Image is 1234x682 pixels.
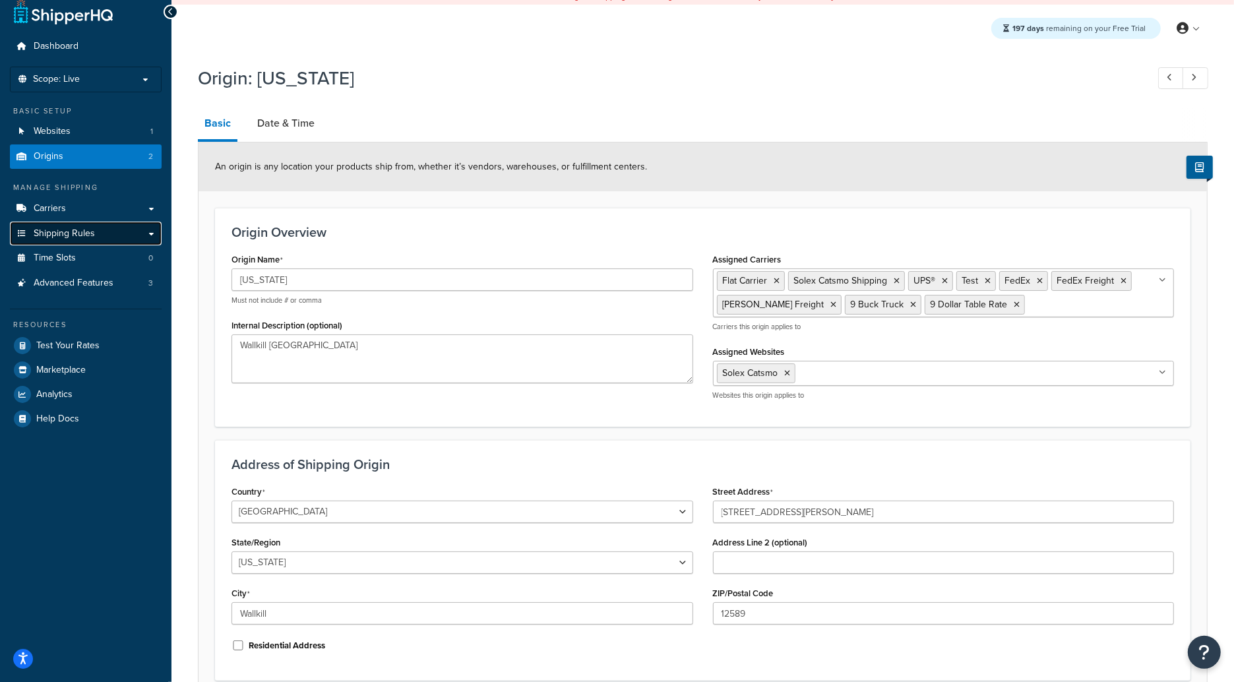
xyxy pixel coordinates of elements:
[10,407,162,431] a: Help Docs
[231,457,1174,472] h3: Address of Shipping Origin
[231,588,250,599] label: City
[10,119,162,144] li: Websites
[713,255,782,264] label: Assigned Carriers
[36,389,73,400] span: Analytics
[231,295,693,305] p: Must not include # or comma
[34,203,66,214] span: Carriers
[713,588,774,598] label: ZIP/Postal Code
[10,246,162,270] li: Time Slots
[713,538,808,547] label: Address Line 2 (optional)
[33,74,80,85] span: Scope: Live
[231,255,283,265] label: Origin Name
[10,144,162,169] a: Origins2
[231,487,265,497] label: Country
[34,151,63,162] span: Origins
[10,144,162,169] li: Origins
[10,106,162,117] div: Basic Setup
[1012,22,1044,34] strong: 197 days
[34,126,71,137] span: Websites
[249,640,325,652] label: Residential Address
[34,278,113,289] span: Advanced Features
[723,297,824,311] span: [PERSON_NAME] Freight
[36,365,86,376] span: Marketplace
[198,65,1134,91] h1: Origin: [US_STATE]
[723,366,778,380] span: Solex Catsmo
[10,334,162,357] a: Test Your Rates
[10,197,162,221] a: Carriers
[713,347,785,357] label: Assigned Websites
[914,274,936,288] span: UPS®
[713,390,1175,400] p: Websites this origin applies to
[723,274,768,288] span: Flat Carrier
[231,538,280,547] label: State/Region
[931,297,1008,311] span: 9 Dollar Table Rate
[215,160,647,173] span: An origin is any location your products ship from, whether it’s vendors, warehouses, or fulfillme...
[10,182,162,193] div: Manage Shipping
[1012,22,1146,34] span: remaining on your Free Trial
[10,358,162,382] a: Marketplace
[231,225,1174,239] h3: Origin Overview
[794,274,888,288] span: Solex Catsmo Shipping
[10,319,162,330] div: Resources
[1187,156,1213,179] button: Show Help Docs
[10,34,162,59] a: Dashboard
[1005,274,1031,288] span: FedEx
[1158,67,1184,89] a: Previous Record
[10,119,162,144] a: Websites1
[10,246,162,270] a: Time Slots0
[148,278,153,289] span: 3
[198,108,237,142] a: Basic
[1188,636,1221,669] button: Open Resource Center
[251,108,321,139] a: Date & Time
[148,253,153,264] span: 0
[34,41,78,52] span: Dashboard
[1183,67,1208,89] a: Next Record
[231,321,342,330] label: Internal Description (optional)
[150,126,153,137] span: 1
[148,151,153,162] span: 2
[713,487,774,497] label: Street Address
[851,297,904,311] span: 9 Buck Truck
[36,340,100,352] span: Test Your Rates
[10,383,162,406] a: Analytics
[34,228,95,239] span: Shipping Rules
[10,271,162,295] li: Advanced Features
[713,322,1175,332] p: Carriers this origin applies to
[36,414,79,425] span: Help Docs
[1057,274,1115,288] span: FedEx Freight
[34,253,76,264] span: Time Slots
[10,271,162,295] a: Advanced Features3
[962,274,979,288] span: Test
[10,222,162,246] a: Shipping Rules
[231,334,693,383] textarea: Wallkill [GEOGRAPHIC_DATA]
